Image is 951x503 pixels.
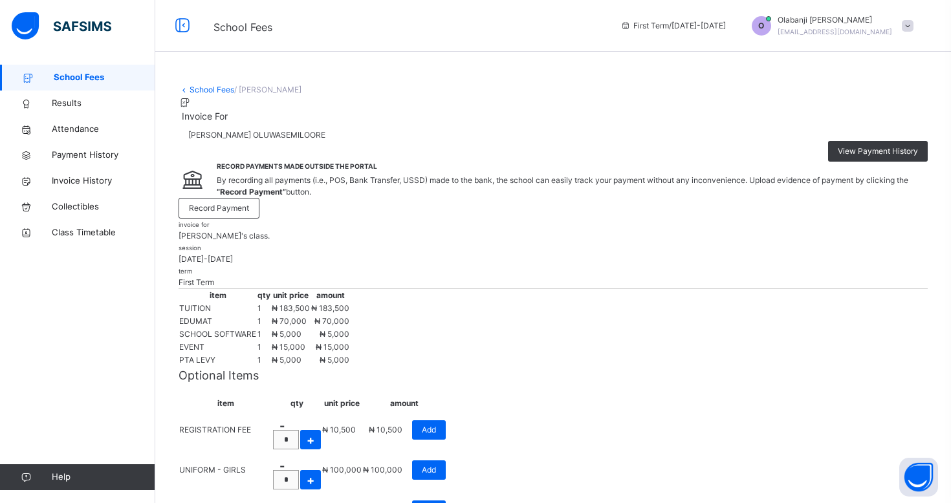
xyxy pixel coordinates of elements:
span: / [PERSON_NAME] [234,85,301,94]
th: qty [257,289,271,302]
td: 1 [257,302,271,315]
td: 1 [257,328,271,341]
th: item [179,289,257,302]
div: EVENT [179,341,256,353]
p: [PERSON_NAME]'s class. [179,230,928,242]
span: View Payment History [838,145,918,157]
div: SCHOOL SOFTWARE [179,328,256,340]
p: Optional Items [179,367,928,384]
span: session/term information [620,20,726,32]
p: [DATE]-[DATE] [179,253,928,265]
th: amount [311,289,350,302]
p: UNIFORM - GIRLS [179,464,246,476]
span: Payment History [52,149,155,162]
span: ₦ 100,000 [322,465,362,475]
span: ₦ 5,000 [320,355,349,365]
td: 1 [257,315,271,328]
span: Olabanji [PERSON_NAME] [778,14,892,26]
span: ₦ 5,000 [272,329,301,339]
span: Add [422,424,436,436]
span: ₦ 70,000 [314,316,349,326]
span: Invoice History [52,175,155,187]
div: OlabanjiOlayinka [739,14,920,37]
td: 1 [257,354,271,367]
td: 1 [257,341,271,354]
span: ₦ 100,000 [363,465,402,475]
p: First Term [179,277,928,288]
span: ₦ 15,000 [272,342,305,352]
span: ₦ 5,000 [320,329,349,339]
span: Class Timetable [52,226,155,239]
span: ₦ 70,000 [272,316,307,326]
span: - [279,459,285,473]
b: “Record Payment” [217,187,286,197]
span: Help [52,471,155,484]
span: Results [52,97,155,110]
span: Record Payments Made Outside the Portal [217,162,928,171]
th: qty [272,397,322,410]
span: School Fees [213,21,272,34]
span: + [307,471,314,489]
span: ₦ 183,500 [272,303,310,313]
span: ₦ 10,500 [322,425,356,434]
button: Open asap [899,458,938,497]
span: By recording all payments (i.e., POS, Bank Transfer, USSD) made to the bank, the school can easil... [217,175,908,197]
span: Invoice For [182,111,228,122]
span: [EMAIL_ADDRESS][DOMAIN_NAME] [778,28,892,36]
span: ₦ 183,500 [311,303,349,313]
img: safsims [12,12,111,39]
small: invoice for [179,221,210,228]
span: Add [422,464,436,476]
a: School Fees [190,85,234,94]
span: Attendance [52,123,155,136]
th: unit price [322,397,362,410]
span: O [758,20,764,32]
span: ₦ 10,500 [369,425,402,434]
span: Collectibles [52,200,155,213]
span: + [307,431,314,449]
span: [PERSON_NAME] OLUWASEMILOORE [188,129,325,141]
th: unit price [271,289,311,302]
span: School Fees [54,71,155,84]
th: item [179,397,272,410]
p: REGISTRATION FEE [179,424,251,436]
div: EDUMAT [179,316,256,327]
th: amount [362,397,446,410]
span: ₦ 15,000 [316,342,349,352]
div: PTA LEVY [179,354,256,366]
span: Record Payment [189,202,249,214]
small: session [179,244,201,251]
div: TUITION [179,303,256,314]
span: - [279,419,285,433]
span: ₦ 5,000 [272,355,301,365]
small: term [179,268,192,275]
